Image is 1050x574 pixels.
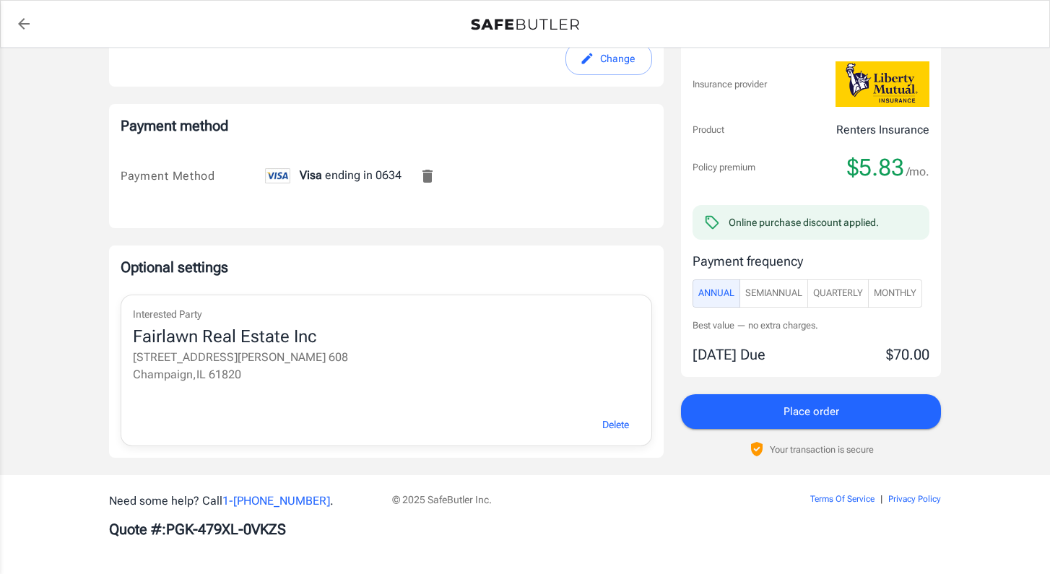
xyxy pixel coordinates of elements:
span: | [880,494,882,504]
span: Visa [300,168,322,182]
button: Delete [586,409,646,440]
button: Monthly [868,279,922,307]
p: Need some help? Call . [109,492,375,510]
span: Delete [602,416,629,434]
button: Quarterly [807,279,869,307]
button: SemiAnnual [739,279,808,307]
p: © 2025 SafeButler Inc. [392,492,729,507]
a: back to quotes [9,9,38,38]
span: SemiAnnual [745,284,802,301]
p: Insurance provider [693,77,767,91]
div: Online purchase discount applied. [729,214,879,229]
a: Privacy Policy [888,494,941,504]
div: Payment Method [121,168,265,185]
span: Quarterly [813,284,863,301]
img: visa [265,168,290,183]
p: Payment frequency [693,251,929,270]
span: Monthly [874,284,916,301]
span: ending in 0634 [265,168,402,182]
button: Remove this card [410,159,445,193]
p: $70.00 [886,344,929,365]
a: 1-[PHONE_NUMBER] [222,494,330,508]
p: Your transaction is secure [770,442,874,456]
p: Interested Party [133,307,640,322]
p: Product [693,123,724,137]
a: Terms Of Service [810,494,875,504]
span: $5.83 [847,152,904,181]
p: Renters Insurance [836,121,929,138]
span: Place order [784,402,839,421]
img: Back to quotes [471,19,579,30]
button: Place order [681,394,941,429]
span: Annual [698,284,734,301]
p: Payment method [121,116,652,136]
p: [DATE] Due [693,344,765,365]
span: /mo. [906,161,929,181]
p: Policy premium [693,160,755,175]
p: Optional settings [121,257,652,277]
button: edit [565,43,652,75]
p: Best value — no extra charges. [693,318,929,332]
b: Quote #: PGK-479XL-0VKZS [109,521,286,538]
p: Champaign , IL 61820 [133,366,640,383]
div: Fairlawn Real Estate Inc [133,326,640,349]
button: Annual [693,279,740,307]
img: Liberty Mutual [836,61,929,107]
p: [STREET_ADDRESS][PERSON_NAME] 608 [133,349,640,366]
